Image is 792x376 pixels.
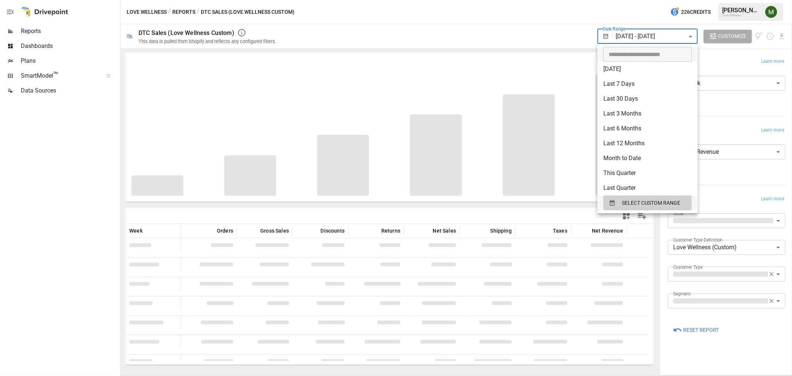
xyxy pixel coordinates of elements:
li: This Quarter [597,166,698,181]
li: Month to Date [597,151,698,166]
span: SELECT CUSTOM RANGE [622,198,680,208]
li: [DATE] [597,62,698,77]
li: Last Quarter [597,181,698,195]
li: Last 6 Months [597,121,698,136]
li: Last 7 Days [597,77,698,91]
li: Last 12 Months [597,136,698,151]
li: Last 30 Days [597,91,698,106]
button: SELECT CUSTOM RANGE [603,195,692,210]
li: Last 3 Months [597,106,698,121]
